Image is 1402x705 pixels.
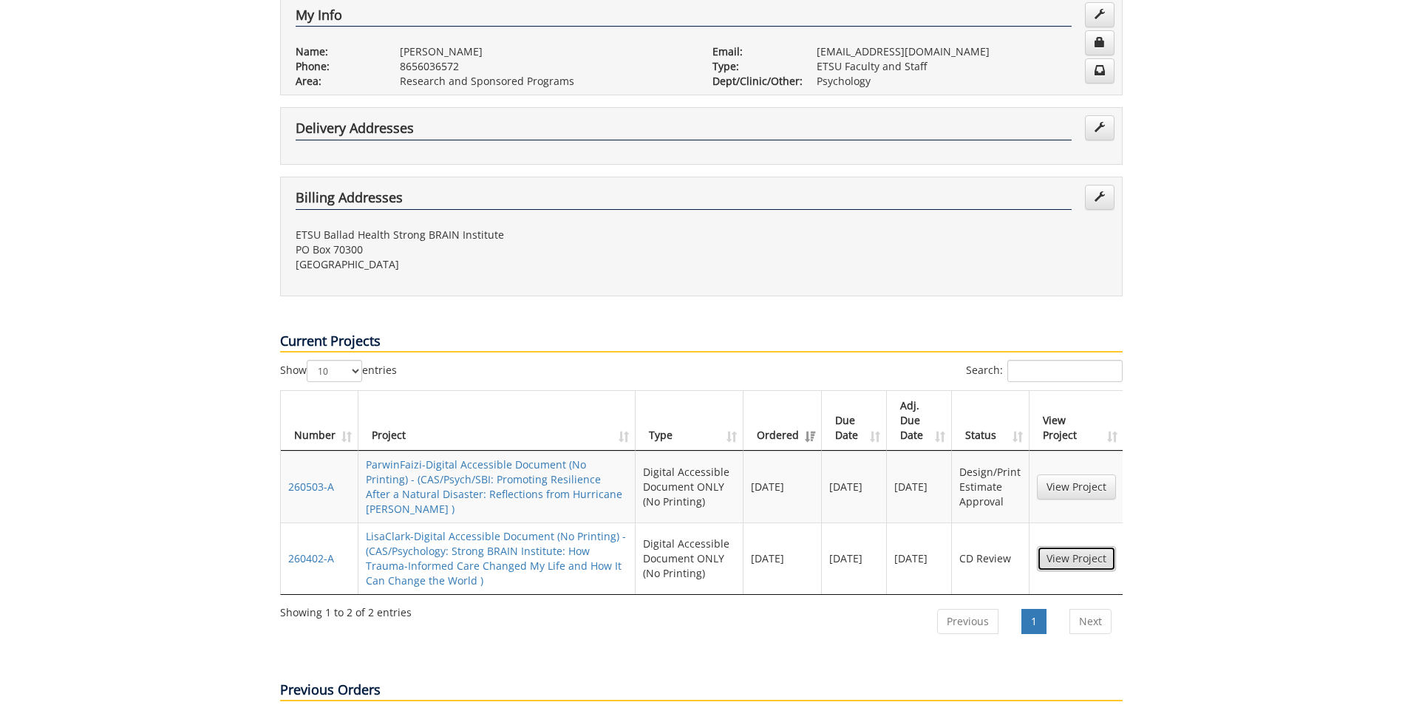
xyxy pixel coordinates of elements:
a: View Project [1037,474,1116,500]
td: [DATE] [743,451,822,522]
h4: Billing Addresses [296,191,1072,210]
h4: Delivery Addresses [296,121,1072,140]
a: Next [1069,609,1112,634]
td: Design/Print Estimate Approval [952,451,1029,522]
p: Area: [296,74,378,89]
th: Due Date: activate to sort column ascending [822,391,887,451]
p: [EMAIL_ADDRESS][DOMAIN_NAME] [817,44,1107,59]
p: Current Projects [280,332,1123,352]
p: Name: [296,44,378,59]
select: Showentries [307,360,362,382]
p: ETSU Faculty and Staff [817,59,1107,74]
p: 8656036572 [400,59,690,74]
p: Psychology [817,74,1107,89]
p: Type: [712,59,794,74]
p: Dept/Clinic/Other: [712,74,794,89]
a: 1 [1021,609,1047,634]
th: Project: activate to sort column ascending [358,391,636,451]
a: Edit Info [1085,2,1115,27]
td: [DATE] [822,522,887,594]
a: View Project [1037,546,1116,571]
th: Adj. Due Date: activate to sort column ascending [887,391,952,451]
td: [DATE] [743,522,822,594]
a: 260402-A [288,551,334,565]
th: View Project: activate to sort column ascending [1030,391,1123,451]
td: [DATE] [822,451,887,522]
a: Edit Addresses [1085,185,1115,210]
a: ParwinFaizi-Digital Accessible Document (No Printing) - (CAS/Psych/SBI: Promoting Resilience Afte... [366,457,622,516]
p: Research and Sponsored Programs [400,74,690,89]
label: Show entries [280,360,397,382]
label: Search: [966,360,1123,382]
td: Digital Accessible Document ONLY (No Printing) [636,522,743,594]
td: [DATE] [887,451,952,522]
p: Email: [712,44,794,59]
td: Digital Accessible Document ONLY (No Printing) [636,451,743,522]
p: Previous Orders [280,681,1123,701]
th: Type: activate to sort column ascending [636,391,743,451]
td: CD Review [952,522,1029,594]
p: Phone: [296,59,378,74]
h4: My Info [296,8,1072,27]
input: Search: [1007,360,1123,382]
th: Status: activate to sort column ascending [952,391,1029,451]
th: Ordered: activate to sort column ascending [743,391,822,451]
a: Edit Addresses [1085,115,1115,140]
td: [DATE] [887,522,952,594]
a: LisaClark-Digital Accessible Document (No Printing) - (CAS/Psychology: Strong BRAIN Institute: Ho... [366,529,626,587]
div: Showing 1 to 2 of 2 entries [280,599,412,620]
a: Change Password [1085,30,1115,55]
p: PO Box 70300 [296,242,690,257]
p: [PERSON_NAME] [400,44,690,59]
a: 260503-A [288,480,334,494]
a: Change Communication Preferences [1085,58,1115,84]
a: Previous [937,609,998,634]
p: [GEOGRAPHIC_DATA] [296,257,690,272]
th: Number: activate to sort column ascending [281,391,358,451]
p: ETSU Ballad Health Strong BRAIN Institute [296,228,690,242]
